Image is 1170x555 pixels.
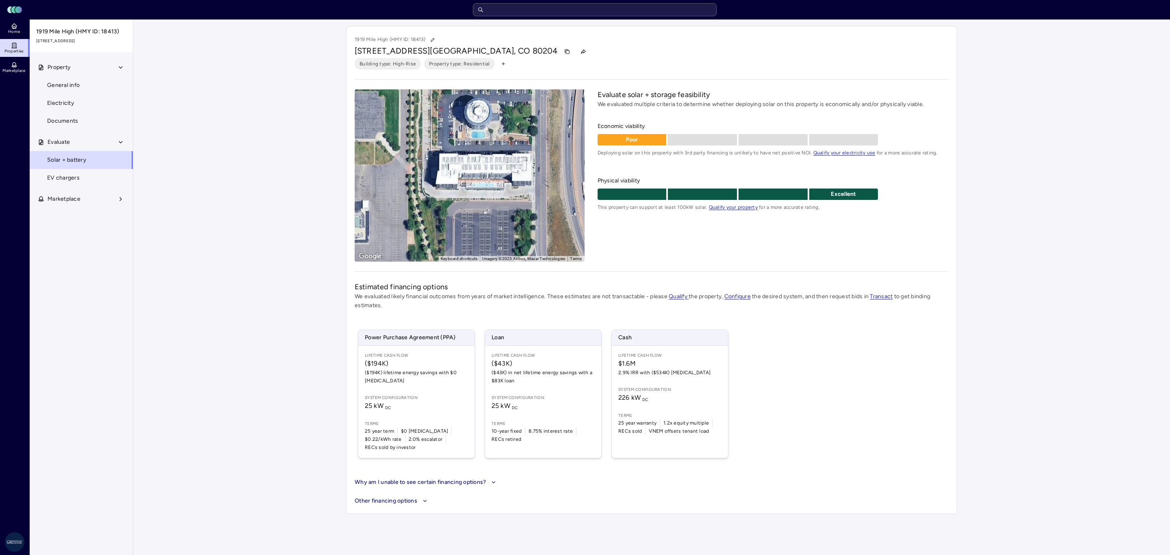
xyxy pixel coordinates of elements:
span: Property type: Residential [429,60,490,68]
span: 2.9% IRR with ($534K) [MEDICAL_DATA] [618,369,721,377]
p: Excellent [809,190,878,199]
span: ($194K) lifetime energy savings with $0 [MEDICAL_DATA] [365,369,468,385]
span: 2.0% escalator [409,435,443,443]
span: Lifetime Cash Flow [365,352,468,359]
span: System configuration [365,395,468,401]
h2: Estimated financing options [355,282,949,292]
span: Imagery ©2025 Airbus, Maxar Technologies [482,256,565,261]
button: Keyboard shortcuts [441,256,478,262]
a: Configure [724,293,751,300]
span: Power Purchase Agreement (PPA) [358,330,474,345]
a: CashLifetime Cash Flow$1.6M2.9% IRR with ($534K) [MEDICAL_DATA]System configuration226 kW DCTerms... [611,330,728,458]
button: Why am I unable to see certain financing options? [355,478,498,487]
a: Qualify [669,293,689,300]
button: Property type: Residential [424,58,495,69]
span: Home [8,29,20,34]
span: ($194K) [365,359,468,369]
span: ($43K) [492,359,595,369]
span: Deploying solar on this property with 3rd party financing is unlikely to have net positive NOI. f... [598,149,949,157]
a: Qualify your electricity use [813,150,875,156]
a: Terms (opens in new tab) [570,256,582,261]
button: Evaluate [30,133,134,151]
span: 8.75% interest rate [529,427,573,435]
span: RECs sold [618,427,642,435]
a: Solar + battery [29,151,133,169]
span: Building type: High-Rise [360,60,416,68]
span: ($43K) in net lifetime energy savings with a $83K loan [492,369,595,385]
span: 1919 Mile High (HMY ID: 18413) [36,27,127,36]
span: RECs sold by investor [365,443,416,451]
sub: DC [642,397,648,402]
span: Lifetime Cash Flow [618,352,721,359]
span: Lifetime Cash Flow [492,352,595,359]
span: [STREET_ADDRESS] [355,46,430,56]
span: Loan [485,330,601,345]
span: Marketplace [48,195,80,204]
span: This property can support at least 100kW solar. for a more accurate rating. [598,203,949,211]
img: Google [357,251,383,262]
p: 1919 Mile High (HMY ID: 18413) [355,35,438,45]
span: $0.22/kWh rate [365,435,402,443]
h2: Evaluate solar + storage feasibility [598,89,949,100]
span: 25 year warranty [618,419,656,427]
span: Terms [492,421,595,427]
span: 25 kW [492,402,518,410]
span: 226 kW [618,394,648,401]
span: [STREET_ADDRESS] [36,38,127,44]
span: [GEOGRAPHIC_DATA], CO 80204 [430,46,557,56]
p: Poor [598,135,667,144]
span: 1.2x equity multiple [663,419,709,427]
span: $0 [MEDICAL_DATA] [401,427,448,435]
span: EV chargers [47,173,80,182]
span: Evaluate [48,138,70,147]
button: Property [30,59,134,76]
span: Marketplace [2,68,25,73]
span: System configuration [492,395,595,401]
sub: DC [385,405,391,410]
span: Terms [618,412,721,419]
span: General info [47,81,80,90]
span: Cash [612,330,728,345]
span: $1.6M [618,359,721,369]
span: Solar + battery [47,156,86,165]
span: Economic viability [598,122,949,131]
a: EV chargers [29,169,133,187]
p: We evaluated multiple criteria to determine whether deploying solar on this property is economica... [598,100,949,109]
a: Transact [870,293,893,300]
span: Physical viability [598,176,949,185]
p: We evaluated likely financial outcomes from years of market intelligence. These estimates are not... [355,292,949,310]
button: Marketplace [30,190,134,208]
a: LoanLifetime Cash Flow($43K)($43K) in net lifetime energy savings with a $83K loanSystem configur... [485,330,602,458]
span: Documents [47,117,78,126]
button: Other financing options [355,496,949,505]
a: Open this area in Google Maps (opens a new window) [357,251,383,262]
span: Terms [365,421,468,427]
a: Electricity [29,94,133,112]
a: Qualify your property [709,204,758,210]
sub: DC [512,405,518,410]
img: Greystar AS [5,532,24,552]
a: Power Purchase Agreement (PPA)Lifetime Cash Flow($194K)($194K) lifetime energy savings with $0 [M... [358,330,475,458]
a: Documents [29,112,133,130]
span: 10-year fixed [492,427,522,435]
span: RECs retired [492,435,521,443]
span: Property [48,63,70,72]
span: Properties [4,49,24,54]
span: 25 kW [365,402,391,410]
button: Building type: High-Rise [355,58,421,69]
span: VNEM offsets tenant load [649,427,709,435]
span: System configuration [618,386,721,393]
span: 25 year term [365,427,394,435]
span: Electricity [47,99,74,108]
a: General info [29,76,133,94]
